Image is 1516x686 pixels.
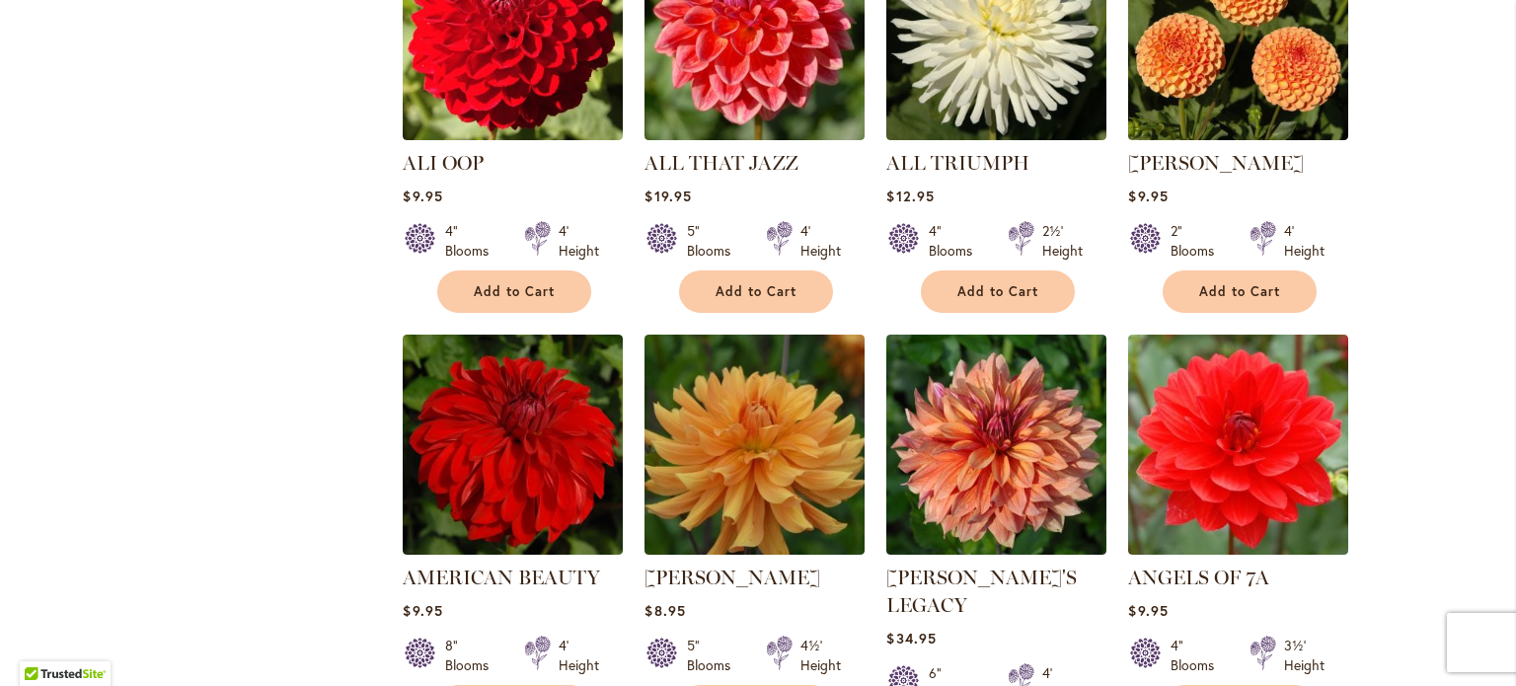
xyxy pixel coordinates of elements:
img: Andy's Legacy [886,335,1106,555]
span: Add to Cart [716,283,796,300]
div: 5" Blooms [687,636,742,675]
button: Add to Cart [1163,270,1317,313]
div: 3½' Height [1284,636,1325,675]
div: 4' Height [559,636,599,675]
a: ANGELS OF 7A [1128,540,1348,559]
span: $8.95 [644,601,685,620]
a: AMBER QUEEN [1128,125,1348,144]
a: ALL THAT JAZZ [644,125,865,144]
span: Add to Cart [957,283,1038,300]
span: $9.95 [1128,601,1168,620]
span: $9.95 [403,187,442,205]
div: 4" Blooms [1171,636,1226,675]
div: 5" Blooms [687,221,742,261]
img: AMERICAN BEAUTY [403,335,623,555]
a: [PERSON_NAME] [644,566,820,589]
div: 2" Blooms [1171,221,1226,261]
a: [PERSON_NAME]'S LEGACY [886,566,1077,617]
a: AMERICAN BEAUTY [403,540,623,559]
span: $12.95 [886,187,934,205]
div: 4" Blooms [929,221,984,261]
a: ANGELS OF 7A [1128,566,1269,589]
a: ALL TRIUMPH [886,125,1106,144]
a: ALL THAT JAZZ [644,151,798,175]
a: Andy's Legacy [886,540,1106,559]
button: Add to Cart [679,270,833,313]
div: 4' Height [1284,221,1325,261]
div: 2½' Height [1042,221,1083,261]
span: $9.95 [403,601,442,620]
a: ALL TRIUMPH [886,151,1029,175]
a: [PERSON_NAME] [1128,151,1304,175]
a: ALI OOP [403,125,623,144]
span: Add to Cart [474,283,555,300]
span: $34.95 [886,629,936,648]
button: Add to Cart [921,270,1075,313]
img: ANGELS OF 7A [1128,335,1348,555]
div: 8" Blooms [445,636,500,675]
span: $9.95 [1128,187,1168,205]
span: $19.95 [644,187,691,205]
button: Add to Cart [437,270,591,313]
a: ANDREW CHARLES [644,540,865,559]
div: 4' Height [800,221,841,261]
iframe: Launch Accessibility Center [15,616,70,671]
a: AMERICAN BEAUTY [403,566,600,589]
div: 4" Blooms [445,221,500,261]
div: 4' Height [559,221,599,261]
span: Add to Cart [1199,283,1280,300]
div: 4½' Height [800,636,841,675]
img: ANDREW CHARLES [644,335,865,555]
a: ALI OOP [403,151,484,175]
